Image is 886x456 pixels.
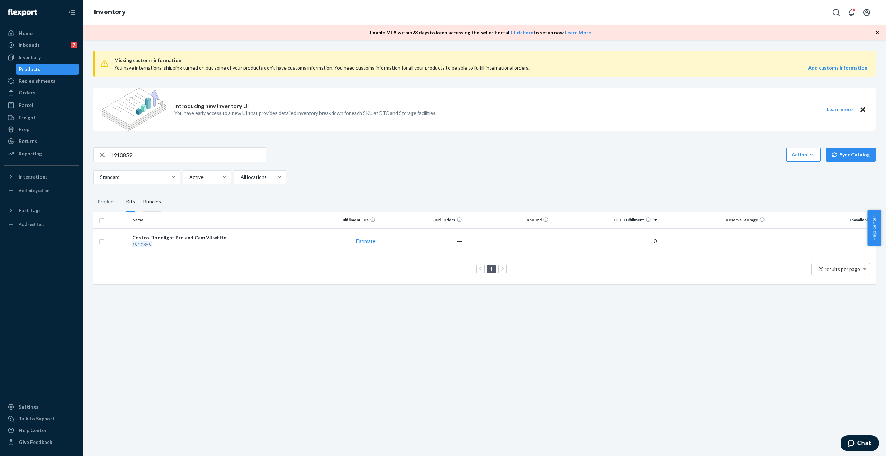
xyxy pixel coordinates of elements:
div: Give Feedback [19,439,52,446]
a: Orders [4,87,79,98]
button: Close [858,105,867,114]
a: Help Center [4,425,79,436]
a: Estimate [356,238,376,244]
div: Talk to Support [19,415,55,422]
div: Replenishments [19,77,55,84]
a: Page 1 is your current page [489,266,494,272]
div: 7 [71,42,77,48]
img: new-reports-banner-icon.82668bd98b6a51aee86340f2a7b77ae3.png [102,88,166,131]
div: Freight [19,114,36,121]
th: Name [129,212,292,228]
th: 30d Orders [378,212,465,228]
a: Inbounds7 [4,39,79,51]
a: Parcel [4,100,79,111]
th: Inbound [465,212,551,228]
div: Kits [126,192,135,212]
button: Sync Catalog [826,148,876,162]
a: Replenishments [4,75,79,86]
a: Freight [4,112,79,123]
button: Learn more [822,105,857,114]
p: You have early access to a new UI that provides detailed inventory breakdown for each SKU at DTC ... [174,110,436,117]
div: Home [19,30,33,37]
a: Add Fast Tag [4,219,79,230]
a: Add Integration [4,185,79,196]
a: Products [16,64,79,75]
img: Flexport logo [8,9,37,16]
a: Home [4,28,79,39]
div: Inventory [19,54,41,61]
strong: Add customs information [808,65,867,71]
th: Reserve Storage [659,212,767,228]
p: Enable MFA within 23 days to keep accessing the Seller Portal. to setup now. . [370,29,592,36]
div: You have international shipping turned on but some of your products don’t have customs informatio... [114,64,717,71]
button: Fast Tags [4,205,79,216]
ol: breadcrumbs [89,2,131,22]
th: DTC Fulfillment [551,212,659,228]
button: Open account menu [860,6,874,19]
span: — [866,238,870,244]
a: Add customs information [808,64,867,71]
p: Introducing new Inventory UI [174,102,249,110]
a: Learn More [565,29,591,35]
iframe: Opens a widget where you can chat to one of our agents [841,435,879,453]
div: Settings [19,403,38,410]
div: Add Fast Tag [19,221,44,227]
a: Click here [510,29,533,35]
div: Action [792,151,815,158]
td: 0 [551,228,659,254]
a: Returns [4,136,79,147]
div: Products [19,66,40,73]
a: Reporting [4,148,79,159]
div: Costco Floodlight Pro and Cam V4 white [132,234,289,241]
a: Inventory [4,52,79,63]
div: Prep [19,126,29,133]
th: Fulfillment Fee [292,212,378,228]
span: Missing customs information [114,56,867,64]
input: All locations [240,174,241,181]
th: Unavailable [768,212,876,228]
div: Parcel [19,102,33,109]
span: — [544,238,549,244]
button: Talk to Support [4,413,79,424]
button: Action [786,148,821,162]
div: Products [98,192,118,212]
button: Close Navigation [65,6,79,19]
button: Open notifications [844,6,858,19]
div: Bundles [143,192,161,212]
td: ― [378,228,465,254]
em: 1910859 [132,241,152,247]
div: Add Integration [19,188,49,193]
button: Integrations [4,171,79,182]
div: Fast Tags [19,207,41,214]
button: Give Feedback [4,437,79,448]
div: Orders [19,89,35,96]
button: Help Center [867,210,881,246]
span: — [761,238,765,244]
a: Inventory [94,8,126,16]
button: Open Search Box [829,6,843,19]
input: Search inventory by name or sku [110,148,266,162]
div: Inbounds [19,42,40,48]
div: Reporting [19,150,42,157]
a: Settings [4,401,79,412]
div: Integrations [19,173,48,180]
span: 25 results per page [818,266,860,272]
div: Help Center [19,427,47,434]
div: Returns [19,138,37,145]
a: Prep [4,124,79,135]
input: Standard [99,174,100,181]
